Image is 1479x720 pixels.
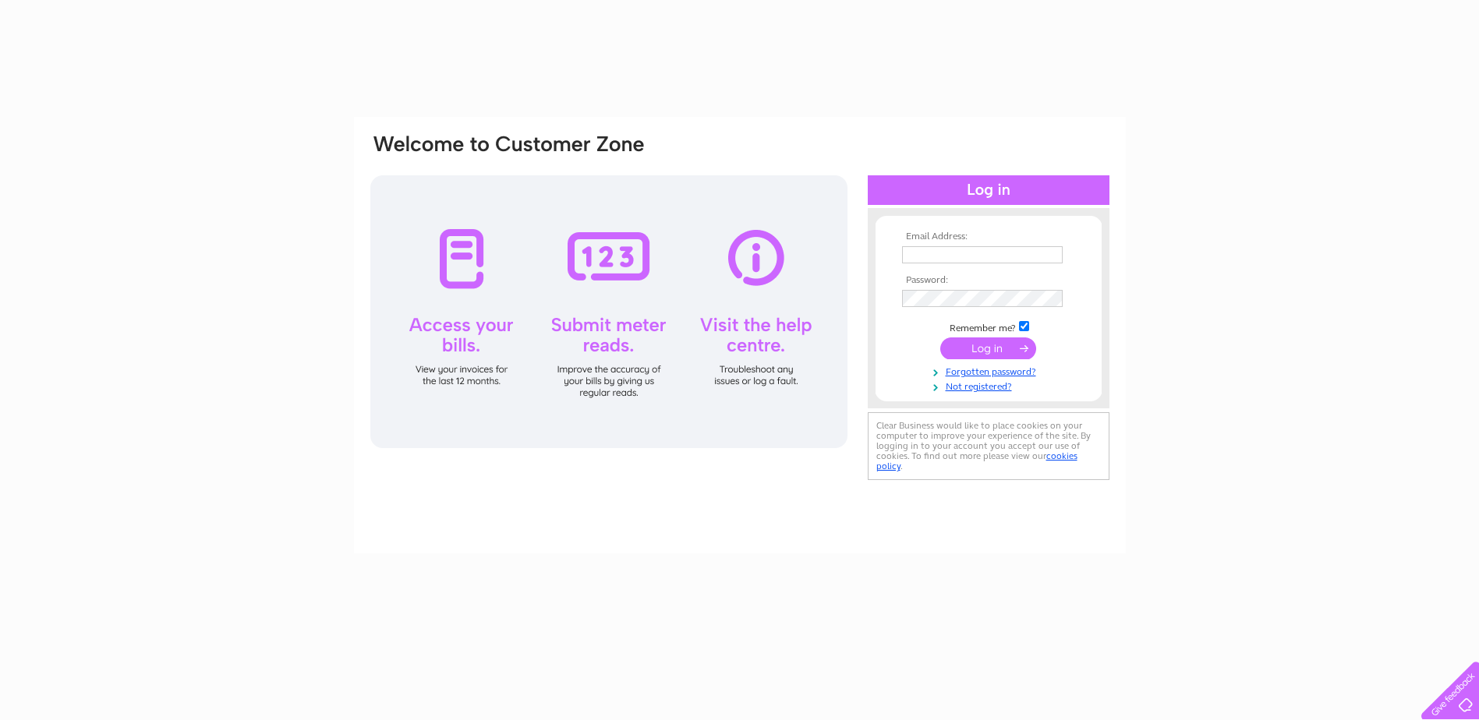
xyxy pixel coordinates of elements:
[868,412,1109,480] div: Clear Business would like to place cookies on your computer to improve your experience of the sit...
[902,378,1079,393] a: Not registered?
[876,450,1077,471] a: cookies policy
[898,275,1079,286] th: Password:
[902,363,1079,378] a: Forgotten password?
[940,337,1036,359] input: Submit
[898,231,1079,242] th: Email Address:
[898,319,1079,334] td: Remember me?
